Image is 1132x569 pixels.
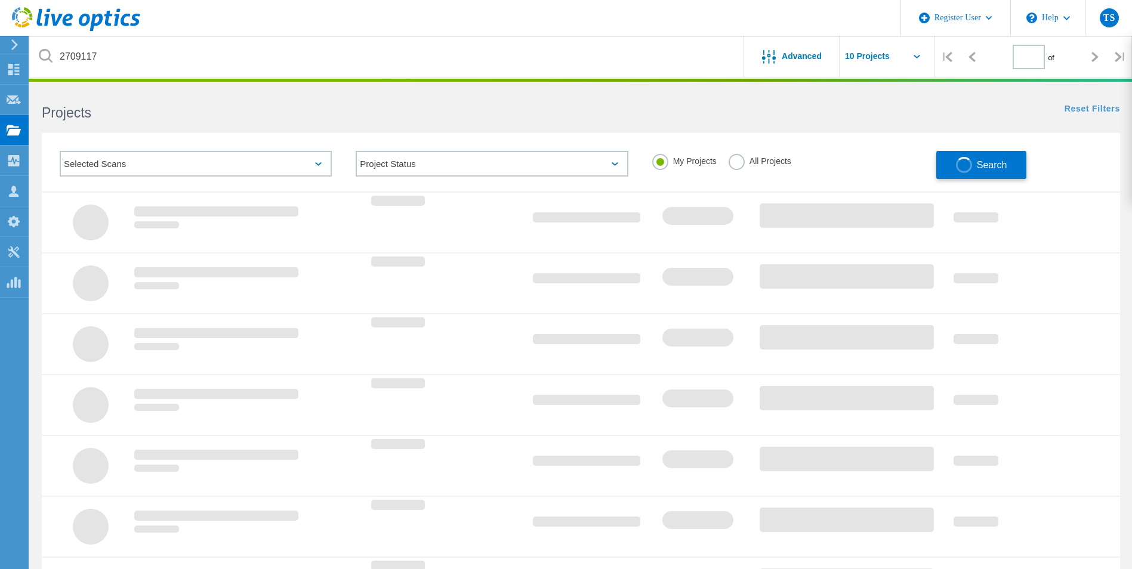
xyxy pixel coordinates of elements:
[652,154,717,165] label: My Projects
[356,151,628,177] div: Project Status
[936,151,1026,179] button: Search
[60,151,332,177] div: Selected Scans
[782,52,822,60] span: Advanced
[12,26,140,33] a: Live Optics Dashboard
[935,36,960,78] div: |
[977,160,1007,171] span: Search
[1026,13,1037,23] svg: \n
[30,36,745,78] input: Search projects by name, owner, ID, company, etc
[729,154,791,165] label: All Projects
[1108,36,1132,78] div: |
[42,105,91,120] b: Projects
[1048,54,1054,62] span: of
[1065,104,1120,115] a: Reset Filters
[1103,13,1115,23] span: TS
